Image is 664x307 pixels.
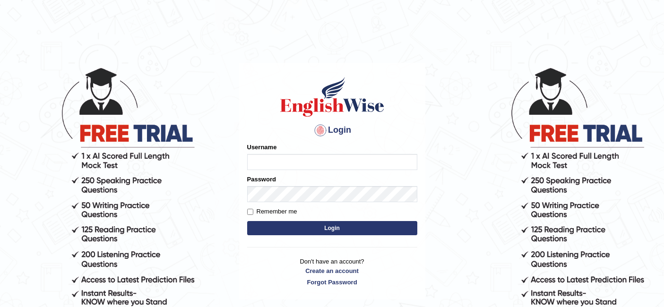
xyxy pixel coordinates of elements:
[247,143,277,152] label: Username
[247,221,417,235] button: Login
[247,207,297,216] label: Remember me
[247,209,253,215] input: Remember me
[247,278,417,287] a: Forgot Password
[247,257,417,286] p: Don't have an account?
[247,123,417,138] h4: Login
[247,266,417,275] a: Create an account
[247,175,276,184] label: Password
[278,76,386,118] img: Logo of English Wise sign in for intelligent practice with AI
